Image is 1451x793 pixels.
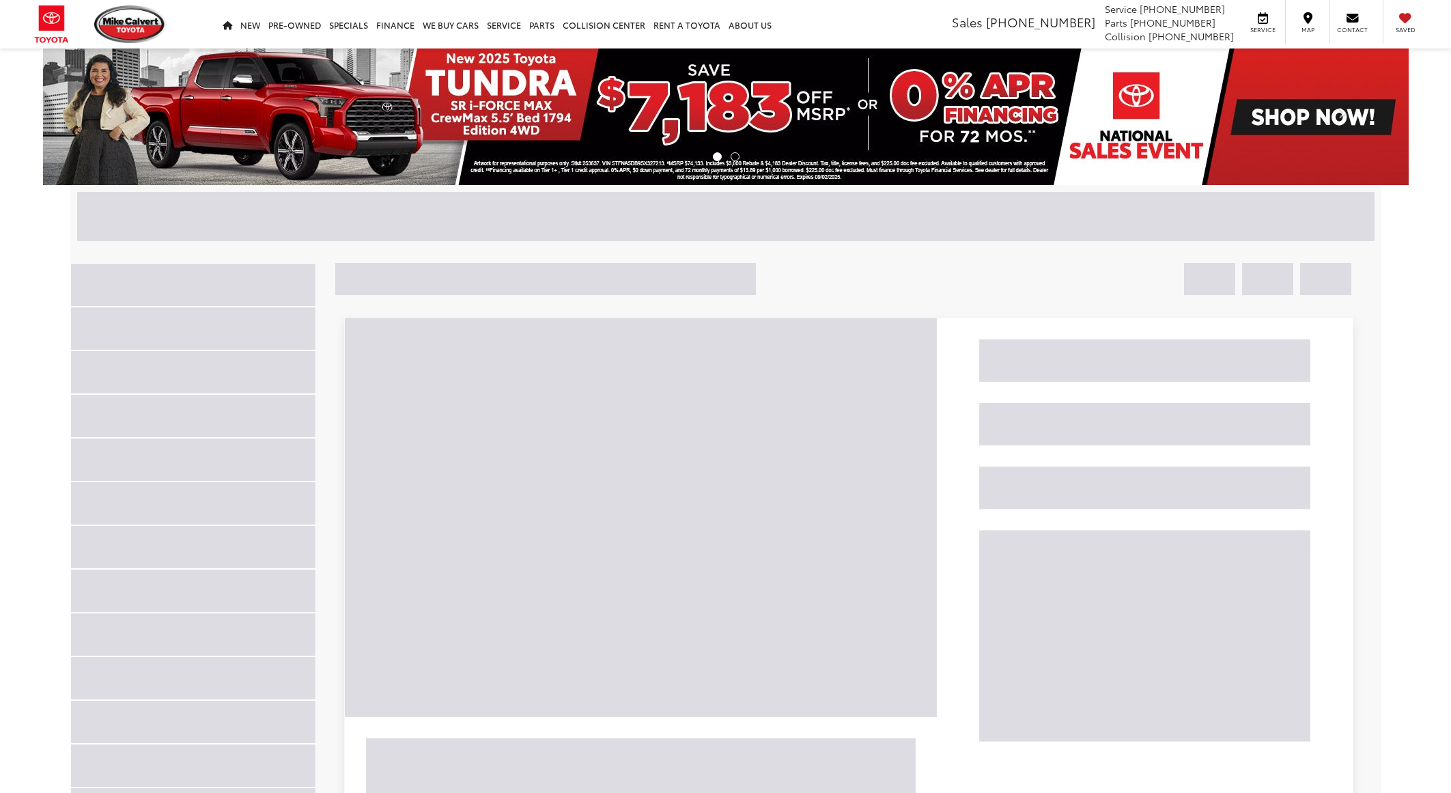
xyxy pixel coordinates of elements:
[1149,29,1234,43] span: [PHONE_NUMBER]
[94,5,167,43] img: Mike Calvert Toyota
[986,13,1095,31] span: [PHONE_NUMBER]
[952,13,983,31] span: Sales
[43,48,1409,185] img: New 2025 Toyota Tundra
[1105,16,1127,29] span: Parts
[1293,25,1323,34] span: Map
[1130,16,1215,29] span: [PHONE_NUMBER]
[1140,2,1225,16] span: [PHONE_NUMBER]
[1105,29,1146,43] span: Collision
[1105,2,1137,16] span: Service
[1390,25,1420,34] span: Saved
[1248,25,1278,34] span: Service
[1337,25,1368,34] span: Contact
